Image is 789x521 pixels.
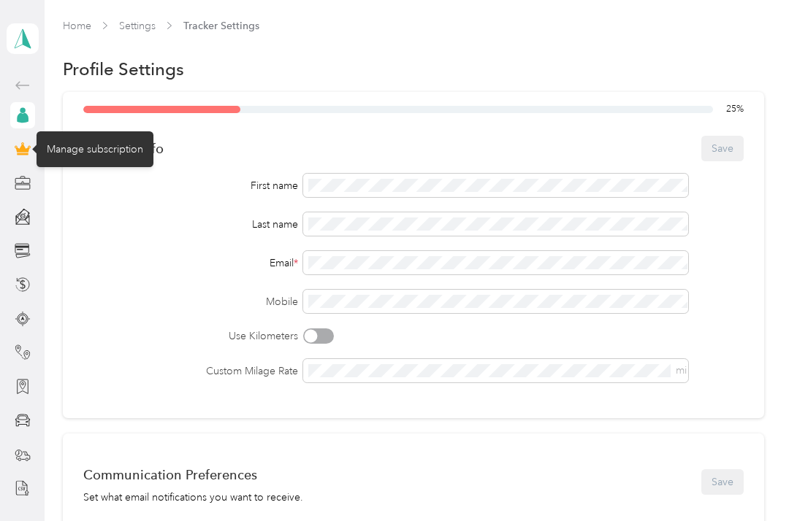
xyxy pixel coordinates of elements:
span: Tracker Settings [183,18,259,34]
div: Email [83,255,298,271]
div: Set what email notifications you want to receive. [83,490,303,505]
label: Use Kilometers [83,328,298,344]
label: Mobile [83,294,298,309]
a: Settings [119,20,156,32]
span: mi [676,364,687,377]
div: First name [83,178,298,193]
span: 25 % [726,103,744,116]
label: Custom Milage Rate [83,363,298,379]
a: Home [63,20,91,32]
iframe: Everlance-gr Chat Button Frame [707,439,789,521]
div: Manage subscription [37,131,153,167]
div: Last name [83,217,298,232]
div: Communication Preferences [83,467,303,482]
h1: Profile Settings [63,61,184,77]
